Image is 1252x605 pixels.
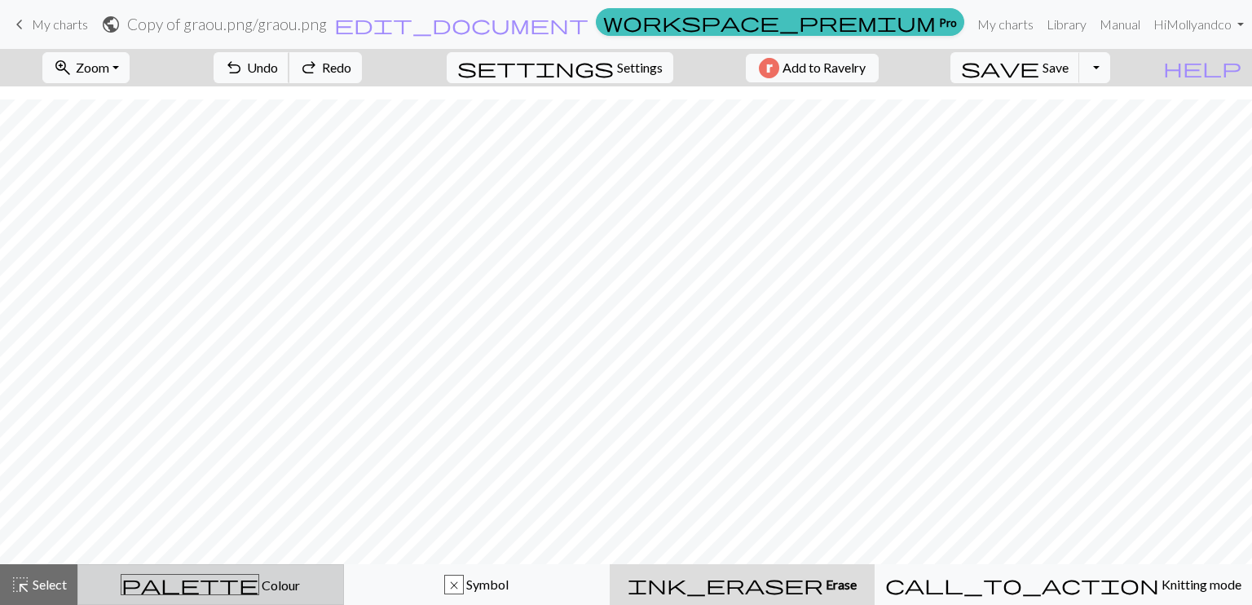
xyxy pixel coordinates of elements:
[950,52,1080,83] button: Save
[121,573,258,596] span: palette
[447,52,673,83] button: SettingsSettings
[823,576,857,592] span: Erase
[1093,8,1147,41] a: Manual
[610,564,875,605] button: Erase
[11,573,30,596] span: highlight_alt
[464,576,509,592] span: Symbol
[10,11,88,38] a: My charts
[1159,576,1241,592] span: Knitting mode
[299,56,319,79] span: redo
[1163,56,1241,79] span: help
[322,60,351,75] span: Redo
[77,564,344,605] button: Colour
[334,13,589,36] span: edit_document
[10,13,29,36] span: keyboard_arrow_left
[32,16,88,32] span: My charts
[971,8,1040,41] a: My charts
[259,577,300,593] span: Colour
[445,576,463,595] div: x
[875,564,1252,605] button: Knitting mode
[214,52,289,83] button: Undo
[30,576,67,592] span: Select
[782,58,866,78] span: Add to Ravelry
[961,56,1039,79] span: save
[289,52,362,83] button: Redo
[746,54,879,82] button: Add to Ravelry
[617,58,663,77] span: Settings
[344,564,611,605] button: x Symbol
[603,11,936,33] span: workspace_premium
[224,56,244,79] span: undo
[42,52,130,83] button: Zoom
[101,13,121,36] span: public
[885,573,1159,596] span: call_to_action
[76,60,109,75] span: Zoom
[628,573,823,596] span: ink_eraser
[1040,8,1093,41] a: Library
[127,15,327,33] h2: Copy of graou.png / graou.png
[596,8,964,36] a: Pro
[247,60,278,75] span: Undo
[457,58,614,77] i: Settings
[1043,60,1069,75] span: Save
[759,58,779,78] img: Ravelry
[53,56,73,79] span: zoom_in
[457,56,614,79] span: settings
[1147,8,1250,41] a: HiMollyandco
